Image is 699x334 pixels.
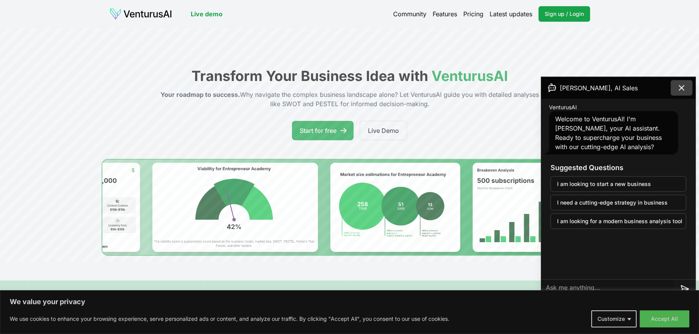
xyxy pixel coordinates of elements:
button: I need a cutting-edge strategy in business [551,195,686,210]
p: We use cookies to enhance your browsing experience, serve personalized ads or content, and analyz... [10,314,449,324]
button: I am looking for a modern business analysis tool [551,213,686,229]
a: Community [393,9,426,19]
h3: Suggested Questions [551,162,686,173]
a: Pricing [463,9,483,19]
span: VenturusAI [549,103,577,111]
a: Sign up / Login [538,6,590,22]
a: Latest updates [490,9,532,19]
img: logo [109,8,172,20]
p: We value your privacy [10,297,689,306]
span: Sign up / Login [545,10,584,18]
button: Accept All [640,310,689,327]
button: Customize [591,310,637,327]
span: Welcome to VenturusAI! I'm [PERSON_NAME], your AI assistant. Ready to supercharge your business w... [555,115,662,151]
span: [PERSON_NAME], AI Sales [560,83,638,93]
a: Features [433,9,457,19]
a: Live demo [191,9,223,19]
button: I am looking to start a new business [551,176,686,192]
